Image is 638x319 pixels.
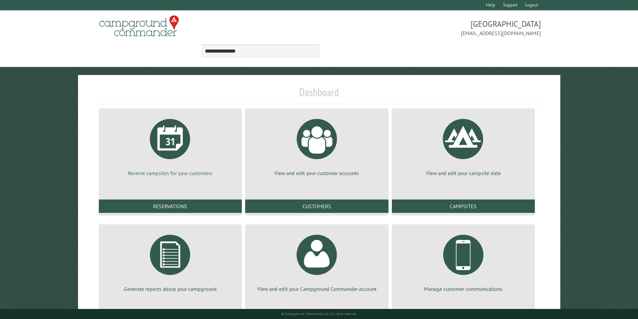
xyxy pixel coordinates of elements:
[253,230,380,293] a: View and edit your Campground Commander account
[319,18,541,37] span: [GEOGRAPHIC_DATA] [EMAIL_ADDRESS][DOMAIN_NAME]
[245,200,388,213] a: Customers
[281,312,357,316] small: © Campground Commander LLC. All rights reserved.
[253,169,380,177] p: View and edit your customer accounts
[392,200,535,213] a: Campsites
[400,230,527,293] a: Manage customer communications
[97,86,541,104] h1: Dashboard
[107,114,234,177] a: Reserve campsites for your customers
[400,114,527,177] a: View and edit your campsite data
[97,13,181,39] img: Campground Commander
[400,169,527,177] p: View and edit your campsite data
[107,230,234,293] a: Generate reports about your campground
[107,169,234,177] p: Reserve campsites for your customers
[107,285,234,293] p: Generate reports about your campground
[400,285,527,293] p: Manage customer communications
[99,200,242,213] a: Reservations
[253,285,380,293] p: View and edit your Campground Commander account
[253,114,380,177] a: View and edit your customer accounts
